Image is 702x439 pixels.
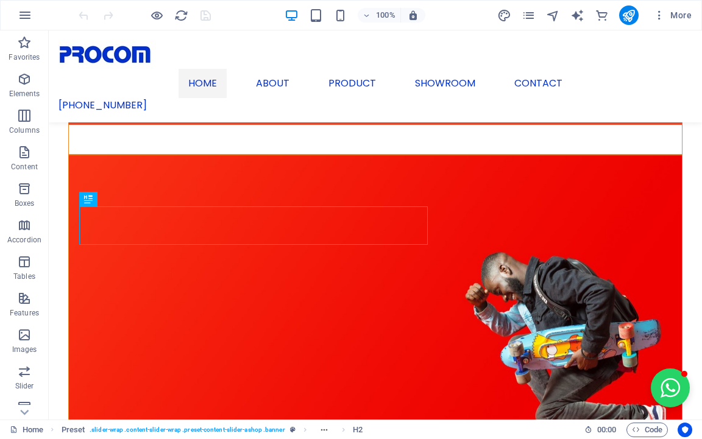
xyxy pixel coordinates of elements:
i: On resize automatically adjust zoom level to fit chosen device. [408,10,419,21]
i: This element is a customizable preset [290,426,296,433]
span: : [606,425,608,434]
button: 100% [358,8,401,23]
h6: Session time [584,423,617,437]
button: Open chat window [602,338,641,377]
button: text_generator [570,8,585,23]
button: Code [626,423,668,437]
button: commerce [595,8,609,23]
button: publish [619,5,639,25]
i: Reload page [174,9,188,23]
p: Columns [9,125,40,135]
button: Usercentrics [678,423,692,437]
button: More [648,5,697,25]
button: design [497,8,512,23]
p: Accordion [7,235,41,245]
p: Features [10,308,39,318]
button: pages [522,8,536,23]
button: reload [174,8,188,23]
p: Boxes [15,198,35,208]
p: Slider [15,381,34,391]
i: Publish [622,9,636,23]
nav: breadcrumb [62,423,363,437]
i: Pages (Ctrl+Alt+S) [522,9,536,23]
span: . slider-wrap .content-slider-wrap .preset-content-slider-ashop .banner [90,423,285,437]
h6: 100% [376,8,395,23]
p: Tables [13,272,35,281]
p: Favorites [9,52,40,62]
i: Design (Ctrl+Alt+Y) [497,9,511,23]
button: navigator [546,8,561,23]
p: Content [11,162,38,172]
span: Click to select. Double-click to edit [353,423,363,437]
span: Click to select. Double-click to edit [62,423,85,437]
i: Navigator [546,9,560,23]
a: Click to cancel selection. Double-click to open Pages [10,423,43,437]
p: Elements [9,89,40,99]
i: Commerce [595,9,609,23]
span: 00 00 [597,423,616,437]
span: Code [632,423,662,437]
button: Click here to leave preview mode and continue editing [149,8,164,23]
span: More [653,9,692,21]
i: AI Writer [570,9,584,23]
p: Images [12,345,37,354]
